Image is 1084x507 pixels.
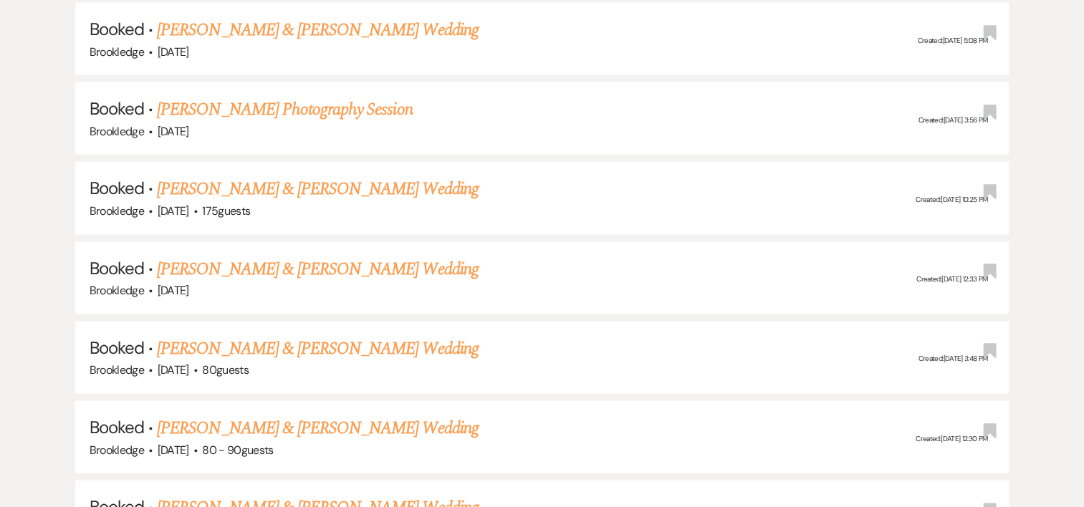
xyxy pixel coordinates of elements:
span: Brookledge [90,443,145,458]
span: 80 guests [202,362,249,377]
span: [DATE] [158,362,189,377]
a: [PERSON_NAME] & [PERSON_NAME] Wedding [157,256,478,282]
span: 175 guests [202,203,250,218]
span: Brookledge [90,203,145,218]
a: [PERSON_NAME] & [PERSON_NAME] Wedding [157,17,478,43]
span: Created: [DATE] 12:30 PM [916,434,987,443]
span: Brookledge [90,124,145,139]
span: Brookledge [90,362,145,377]
span: Brookledge [90,44,145,59]
a: [PERSON_NAME] Photography Session [157,97,412,122]
a: [PERSON_NAME] & [PERSON_NAME] Wedding [157,336,478,362]
span: [DATE] [158,124,189,139]
span: Created: [DATE] 3:56 PM [918,115,987,125]
span: Booked [90,337,144,359]
span: Created: [DATE] 10:25 PM [916,195,987,204]
span: Created: [DATE] 12:33 PM [916,274,987,284]
span: [DATE] [158,283,189,298]
span: Booked [90,18,144,40]
span: Booked [90,257,144,279]
a: [PERSON_NAME] & [PERSON_NAME] Wedding [157,176,478,202]
span: [DATE] [158,203,189,218]
span: [DATE] [158,443,189,458]
span: 80 - 90 guests [202,443,274,458]
span: Brookledge [90,283,145,298]
span: Booked [90,416,144,438]
span: Created: [DATE] 3:48 PM [918,354,987,364]
span: Booked [90,97,144,120]
span: Booked [90,177,144,199]
span: Created: [DATE] 5:08 PM [917,36,987,45]
span: [DATE] [158,44,189,59]
a: [PERSON_NAME] & [PERSON_NAME] Wedding [157,415,478,441]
